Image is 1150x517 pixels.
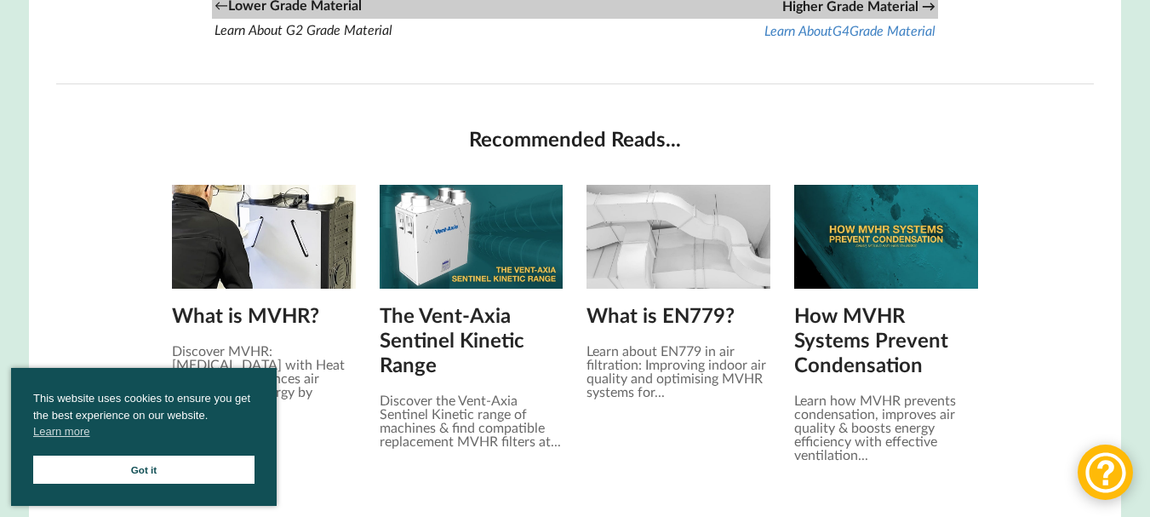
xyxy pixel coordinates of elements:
[380,185,564,288] img: The Vent-Axia Sentinel Kinetic Range
[33,456,255,484] a: Got it cookie
[794,392,956,462] span: Learn how MVHR prevents condensation, improves air quality & boosts energy efficiency with effect...
[33,390,255,445] span: This website uses cookies to ensure you get the best experience on our website.
[586,342,766,399] span: Learn about EN779 in air filtration: Improving indoor air quality and optimising MVHR systems for...
[764,22,935,38] a: Learn AboutG4Grade Material
[850,22,935,38] i: Grade Material
[172,185,356,288] img: What is MVHR?
[832,22,850,38] i: G4
[764,22,832,38] i: Learn About
[215,21,392,37] i: Learn About G2 Grade Material
[11,368,277,506] div: cookieconsent
[586,302,735,327] a: What is EN779?
[380,392,561,449] span: Discover the Vent-Axia Sentinel Kinetic range of machines & find compatible replacement MVHR filt...
[794,302,978,376] a: How MVHR Systems Prevent Condensation
[380,302,564,376] a: The Vent-Axia Sentinel Kinetic Range
[794,185,978,288] img: How MVHR Systems Prevent Condensation
[77,126,1073,152] h2: Recommended Reads...
[172,342,345,413] span: Discover MVHR: [MEDICAL_DATA] with Heat Recovery. It enhances air quality, saves energy by recycl...
[586,185,770,288] img: What is EN779?
[172,302,319,327] a: What is MVHR?
[33,423,89,440] a: cookies - Learn more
